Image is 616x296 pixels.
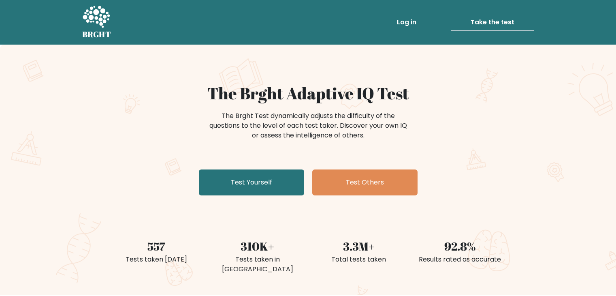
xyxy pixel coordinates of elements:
[111,255,202,264] div: Tests taken [DATE]
[313,238,405,255] div: 3.3M+
[212,238,303,255] div: 310K+
[82,30,111,39] h5: BRGHT
[207,111,409,140] div: The Brght Test dynamically adjusts the difficulty of the questions to the level of each test take...
[212,255,303,274] div: Tests taken in [GEOGRAPHIC_DATA]
[313,255,405,264] div: Total tests taken
[414,238,506,255] div: 92.8%
[414,255,506,264] div: Results rated as accurate
[111,238,202,255] div: 557
[451,14,534,31] a: Take the test
[111,84,506,103] h1: The Brght Adaptive IQ Test
[312,169,418,195] a: Test Others
[394,14,420,30] a: Log in
[82,3,111,41] a: BRGHT
[199,169,304,195] a: Test Yourself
